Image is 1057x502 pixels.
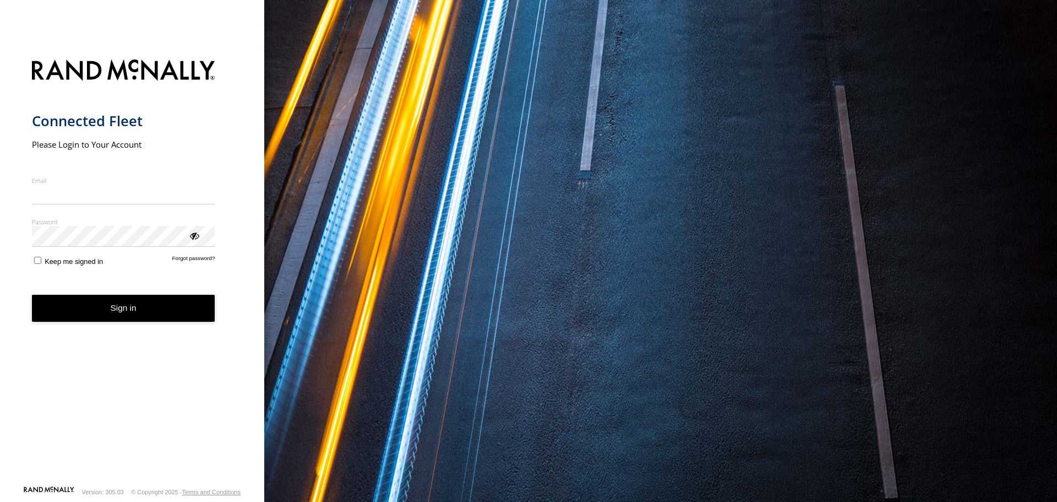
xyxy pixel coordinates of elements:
span: Keep me signed in [45,257,103,266]
label: Email [32,176,215,185]
img: Rand McNally [32,57,215,85]
a: Forgot password? [172,255,215,266]
a: Terms and Conditions [182,489,241,495]
button: Sign in [32,295,215,322]
div: © Copyright 2025 - [131,489,241,495]
h2: Please Login to Your Account [32,139,215,150]
label: Password [32,218,215,226]
form: main [32,53,233,485]
div: Version: 305.03 [82,489,124,495]
h1: Connected Fleet [32,112,215,130]
a: Visit our Website [24,487,74,498]
div: ViewPassword [188,230,199,241]
input: Keep me signed in [34,257,41,264]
